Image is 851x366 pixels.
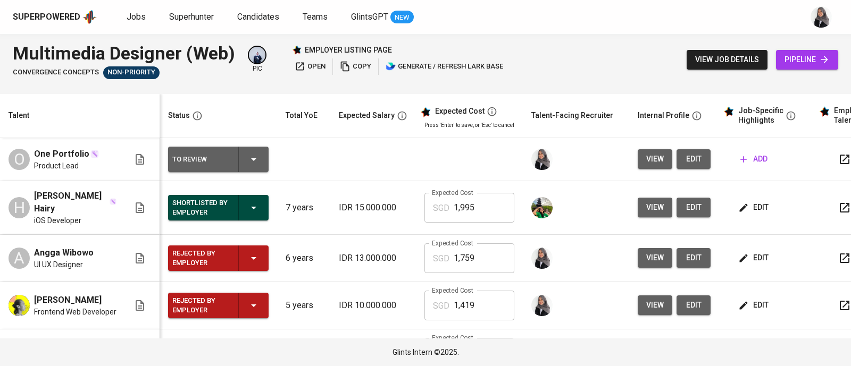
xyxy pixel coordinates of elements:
[9,295,30,316] img: Caksa Aji
[168,195,269,220] button: Shortlisted by Employer
[723,106,734,117] img: glints_star.svg
[785,53,830,66] span: pipeline
[386,61,503,73] span: generate / refresh lark base
[127,12,146,22] span: Jobs
[638,295,672,315] button: view
[295,61,326,73] span: open
[127,11,148,24] a: Jobs
[433,202,449,215] p: SGD
[390,12,414,23] span: NEW
[531,248,553,269] img: sinta.windasari@glints.com
[420,107,431,117] img: glints_star.svg
[433,300,449,312] p: SGD
[303,11,330,24] a: Teams
[110,198,116,205] img: magic_wand.svg
[351,11,414,24] a: GlintsGPT NEW
[286,299,322,312] p: 5 years
[531,149,553,170] img: sinta.windasari@glints.com
[740,251,769,265] span: edit
[811,6,832,28] img: sinta.windasari@glints.com
[34,294,102,307] span: [PERSON_NAME]
[819,106,830,117] img: glints_star.svg
[646,152,664,166] span: view
[292,45,302,55] img: Glints Star
[34,307,116,317] span: Frontend Web Developer
[677,149,711,169] button: edit
[339,252,407,265] p: IDR 13.000.000
[13,40,235,66] div: Multimedia Designer (Web)
[638,248,672,268] button: view
[237,12,279,22] span: Candidates
[685,201,702,214] span: edit
[172,294,230,317] div: Rejected by Employer
[9,109,29,122] div: Talent
[738,106,783,125] div: Job-Specific Highlights
[237,11,281,24] a: Candidates
[646,201,664,214] span: view
[337,58,374,75] button: copy
[168,147,269,172] button: To Review
[168,293,269,318] button: Rejected by Employer
[339,109,395,122] div: Expected Salary
[736,248,773,268] button: edit
[383,58,506,75] button: lark generate / refresh lark base
[103,67,160,78] span: Non-Priority
[351,12,388,22] span: GlintsGPT
[531,109,613,122] div: Talent-Facing Recruiter
[687,50,767,70] button: view job details
[34,215,81,226] span: iOS Developer
[340,61,371,73] span: copy
[677,198,711,217] button: edit
[90,150,99,158] img: magic_wand.svg
[740,201,769,214] span: edit
[9,248,30,269] div: A
[736,295,773,315] button: edit
[172,196,230,219] div: Shortlisted by Employer
[677,248,711,268] button: edit
[736,198,773,217] button: edit
[531,295,553,316] img: sinta.windasari@glints.com
[13,67,99,78] span: Convergence Concepts
[646,251,664,265] span: view
[292,58,328,75] button: open
[34,148,89,160] span: One Portfolio
[249,47,265,63] img: annisa@glints.com
[424,121,514,129] p: Press 'Enter' to save, or 'Esc' to cancel
[286,252,322,265] p: 6 years
[386,61,396,72] img: lark
[34,246,94,259] span: Angga Wibowo
[646,299,664,312] span: view
[305,45,392,55] p: employer listing page
[13,9,97,25] a: Superpoweredapp logo
[168,109,190,122] div: Status
[685,152,702,166] span: edit
[286,201,322,214] p: 7 years
[169,12,214,22] span: Superhunter
[531,197,553,218] img: eva@glints.com
[677,295,711,315] button: edit
[638,149,672,169] button: view
[339,299,407,312] p: IDR 10.000.000
[433,252,449,265] p: SGD
[740,152,767,166] span: add
[286,109,318,122] div: Total YoE
[13,11,80,23] div: Superpowered
[638,109,689,122] div: Internal Profile
[638,198,672,217] button: view
[9,149,30,170] div: O
[82,9,97,25] img: app logo
[435,107,485,116] div: Expected Cost
[303,12,328,22] span: Teams
[339,201,407,214] p: IDR 15.000.000
[685,251,702,265] span: edit
[776,50,838,70] a: pipeline
[685,299,702,312] span: edit
[248,46,266,73] div: pic
[103,66,160,79] div: Pending Client’s Feedback
[34,259,83,270] span: UI UX Designer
